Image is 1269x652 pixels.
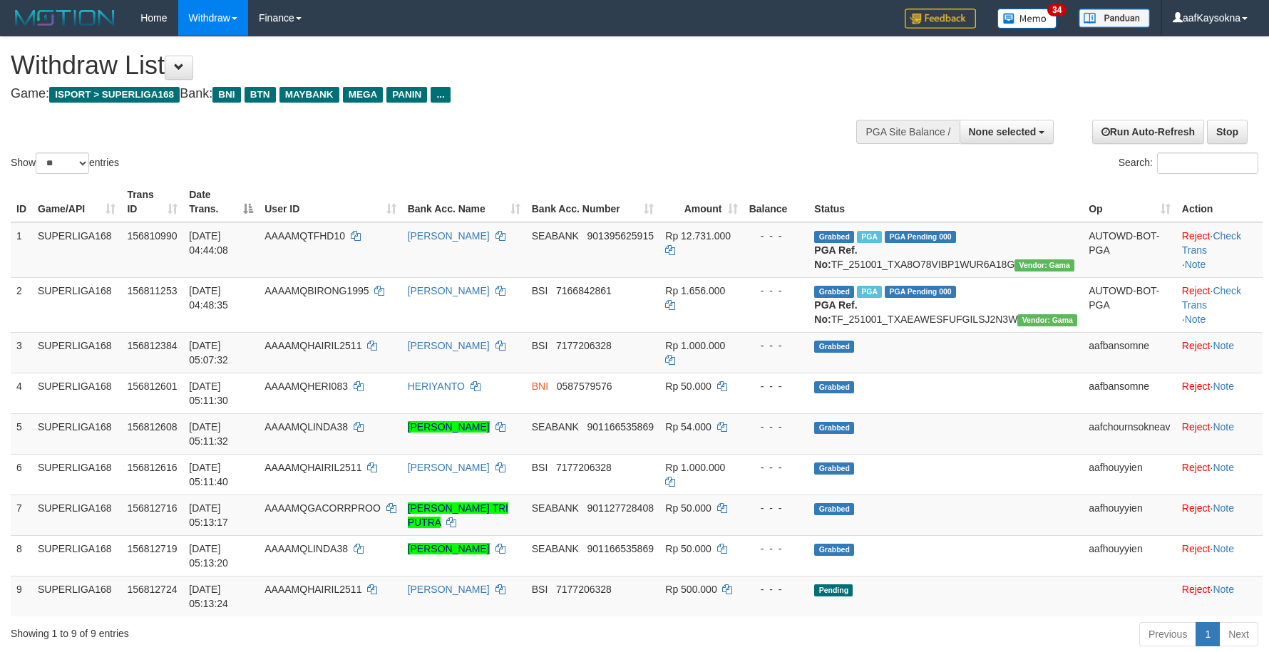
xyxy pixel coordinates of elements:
[1176,182,1263,222] th: Action
[1083,535,1176,576] td: aafhouyyien
[1182,381,1211,392] a: Reject
[556,584,612,595] span: Copy 7177206328 to clipboard
[127,421,177,433] span: 156812608
[1182,502,1211,514] a: Reject
[431,87,450,103] span: ...
[11,182,32,222] th: ID
[1092,120,1204,144] a: Run Auto-Refresh
[259,182,401,222] th: User ID: activate to sort column ascending
[402,182,526,222] th: Bank Acc. Name: activate to sort column ascending
[1119,152,1258,174] label: Search:
[532,462,548,473] span: BSI
[127,462,177,473] span: 156812616
[32,277,121,332] td: SUPERLIGA168
[556,462,612,473] span: Copy 7177206328 to clipboard
[960,120,1054,144] button: None selected
[189,462,228,487] span: [DATE] 05:11:40
[857,286,882,298] span: Marked by aafchoeunmanni
[36,152,89,174] select: Showentries
[264,381,348,392] span: AAAAMQHERI083
[49,87,180,103] span: ISPORT > SUPERLIGA168
[408,584,490,595] a: [PERSON_NAME]
[127,502,177,514] span: 156812716
[665,230,731,242] span: Rp 12.731.000
[127,381,177,392] span: 156812601
[408,340,490,351] a: [PERSON_NAME]
[1182,230,1241,256] a: Check Trans
[183,182,259,222] th: Date Trans.: activate to sort column descending
[264,340,361,351] span: AAAAMQHAIRIL2511
[1083,454,1176,495] td: aafhouyyien
[408,421,490,433] a: [PERSON_NAME]
[127,543,177,554] span: 156812719
[556,340,612,351] span: Copy 7177206328 to clipboard
[665,502,711,514] span: Rp 50.000
[1176,576,1263,616] td: ·
[1083,222,1176,278] td: AUTOWD-BOT-PGA
[32,413,121,454] td: SUPERLIGA168
[749,379,803,393] div: - - -
[665,543,711,554] span: Rp 50.000
[32,535,121,576] td: SUPERLIGA168
[11,454,32,495] td: 6
[264,230,345,242] span: AAAAMQTFHD10
[556,285,612,296] span: Copy 7166842861 to clipboard
[1083,332,1176,373] td: aafbansomne
[814,381,854,393] span: Grabbed
[587,543,654,554] span: Copy 901166535869 to clipboard
[408,285,490,296] a: [PERSON_NAME]
[264,421,348,433] span: AAAAMQLINDA38
[11,621,518,641] div: Showing 1 to 9 of 9 entries
[857,231,882,243] span: Marked by aafandaneth
[808,277,1083,332] td: TF_251001_TXAEAWESFUFGILSJ2N3W
[189,584,228,609] span: [DATE] 05:13:24
[749,420,803,434] div: - - -
[1213,543,1234,554] a: Note
[1079,9,1150,28] img: panduan.png
[749,542,803,556] div: - - -
[1182,543,1211,554] a: Reject
[1182,230,1211,242] a: Reject
[814,544,854,556] span: Grabbed
[11,51,832,80] h1: Withdraw List
[587,230,654,242] span: Copy 901395625915 to clipboard
[1083,413,1176,454] td: aafchournsokneav
[587,421,654,433] span: Copy 901166535869 to clipboard
[532,584,548,595] span: BSI
[1185,314,1206,325] a: Note
[808,182,1083,222] th: Status
[665,421,711,433] span: Rp 54.000
[11,277,32,332] td: 2
[814,422,854,434] span: Grabbed
[279,87,339,103] span: MAYBANK
[127,584,177,595] span: 156812724
[1176,332,1263,373] td: ·
[749,338,803,353] div: - - -
[532,230,579,242] span: SEABANK
[1157,152,1258,174] input: Search:
[814,503,854,515] span: Grabbed
[189,230,228,256] span: [DATE] 04:44:08
[749,229,803,243] div: - - -
[11,332,32,373] td: 3
[1182,285,1211,296] a: Reject
[11,7,119,29] img: MOTION_logo.png
[1176,222,1263,278] td: · ·
[189,340,228,366] span: [DATE] 05:07:32
[11,373,32,413] td: 4
[11,152,119,174] label: Show entries
[1207,120,1248,144] a: Stop
[264,543,348,554] span: AAAAMQLINDA38
[665,381,711,392] span: Rp 50.000
[1213,340,1234,351] a: Note
[659,182,743,222] th: Amount: activate to sort column ascending
[1176,454,1263,495] td: ·
[526,182,660,222] th: Bank Acc. Number: activate to sort column ascending
[11,535,32,576] td: 8
[665,584,716,595] span: Rp 500.000
[557,381,612,392] span: Copy 0587579576 to clipboard
[264,584,361,595] span: AAAAMQHAIRIL2511
[11,87,832,101] h4: Game: Bank:
[814,299,857,325] b: PGA Ref. No:
[1213,462,1234,473] a: Note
